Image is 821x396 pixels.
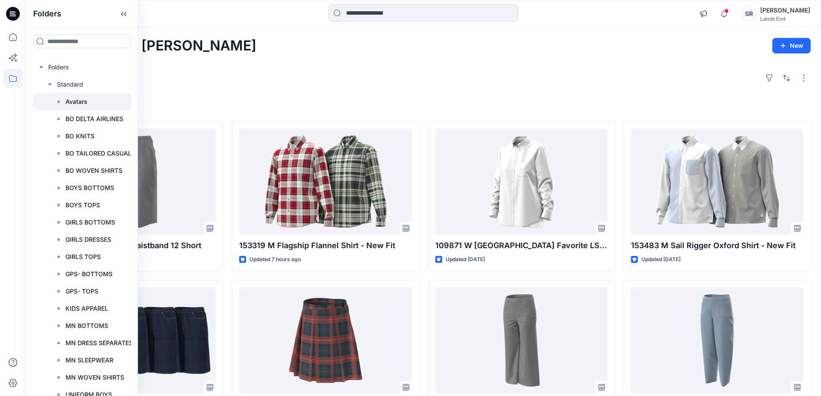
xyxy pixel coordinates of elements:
[66,355,113,365] p: MN SLEEPWEAR
[250,255,301,264] p: Updated 7 hours ago
[772,38,811,53] button: New
[66,114,123,124] p: BO DELTA AIRLINES
[66,338,133,348] p: MN DRESS SEPARATES
[641,255,681,264] p: Updated [DATE]
[435,128,608,235] a: 109871 W Oxford Favorite LS Shirt
[66,165,122,176] p: BO WOVEN SHIRTS
[36,102,811,112] h4: Styles
[66,372,124,383] p: MN WOVEN SHIRTS
[66,217,115,228] p: GIRLS BOTTOMS
[631,128,803,235] a: 153483 M Sail Rigger Oxford Shirt - New Fit
[446,255,485,264] p: Updated [DATE]
[435,240,608,252] p: 109871 W [GEOGRAPHIC_DATA] Favorite LS Shirt
[760,5,810,16] div: [PERSON_NAME]
[66,303,108,314] p: KIDS APPAREL
[239,128,412,235] a: 153319 M Flagship Flannel Shirt - New Fit
[239,287,412,394] a: 111600 Uniform Custom Plaid Box Pleat Skirt Top Of Knee
[66,183,114,193] p: BOYS BOTTOMS
[66,131,94,141] p: BO KNITS
[741,6,757,22] div: SR
[239,240,412,252] p: 153319 M Flagship Flannel Shirt - New Fit
[66,200,100,210] p: BOYS TOPS
[66,148,131,159] p: BO TAILORED CASUAL
[435,287,608,394] a: 155805 W KA Chino HR 5 Pocket Wide Leg Crop Pants
[66,286,98,296] p: GPS- TOPS
[36,38,256,54] h2: Welcome back, [PERSON_NAME]
[760,16,810,22] div: Lands End
[631,240,803,252] p: 153483 M Sail Rigger Oxford Shirt - New Fit
[66,252,101,262] p: GIRLS TOPS
[631,287,803,394] a: 155749 W EU Coastal Corduroy HR Barrel Leg Pant-Fit
[66,97,87,107] p: Avatars
[66,234,111,245] p: GIRLS DRESSES
[66,321,108,331] p: MN BOTTOMS
[66,269,112,279] p: GPS- BOTTOMS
